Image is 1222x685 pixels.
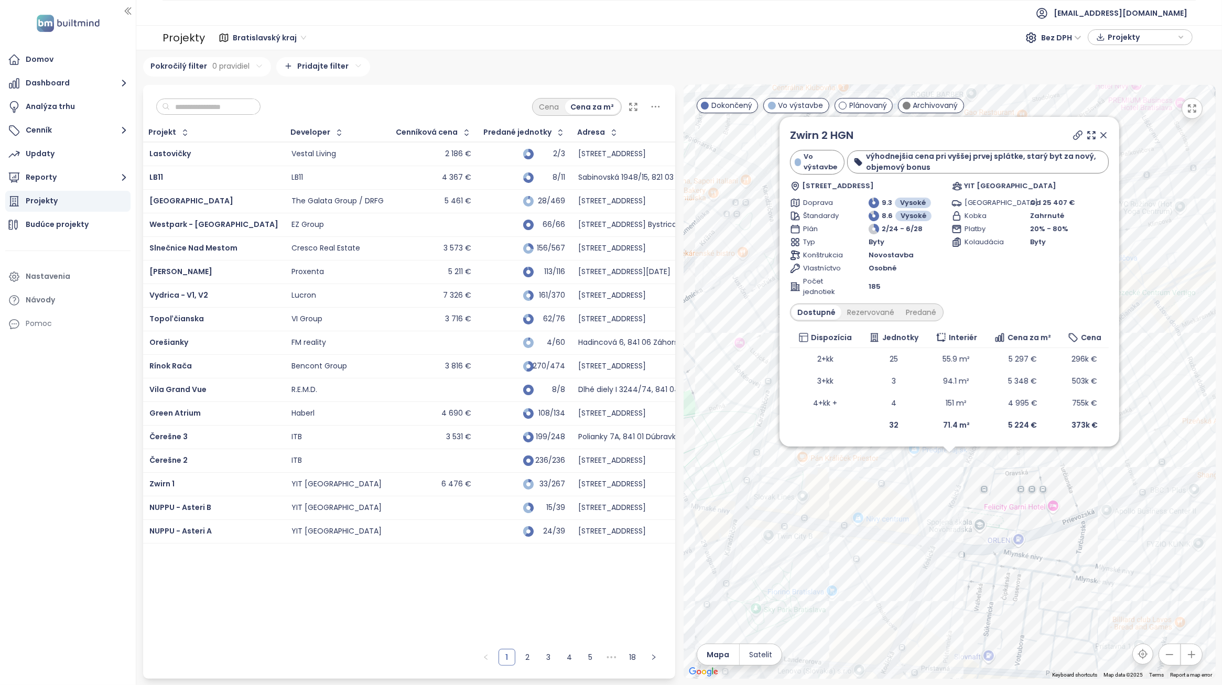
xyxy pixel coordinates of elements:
a: Slnečnice Nad Mestom [149,243,237,253]
div: 15/39 [539,504,565,511]
span: LB11 [149,172,163,182]
div: Cena za m² [565,100,620,114]
span: [GEOGRAPHIC_DATA] [149,195,233,206]
td: 55.9 m² [927,348,985,370]
span: Vysoké [900,198,926,208]
div: Cresco Real Estate [291,244,360,253]
span: 5 297 € [1009,354,1037,364]
span: Interiér [949,332,977,343]
td: 3 [861,370,927,392]
div: LB11 [291,173,303,182]
div: Pokročilý filter [143,57,271,77]
span: Kolaudácia [965,237,1004,247]
span: Vlastníctvo [803,263,842,274]
span: 4 995 € [1008,398,1037,408]
li: Nasledujúca strana [645,649,662,666]
div: [STREET_ADDRESS] [578,244,646,253]
a: NUPPU - Asteri B [149,502,211,513]
div: Adresa [578,129,605,136]
a: Westpark - [GEOGRAPHIC_DATA] [149,219,278,230]
span: 185 [869,281,881,292]
div: 199/248 [539,433,565,440]
div: Predané jednotky [484,129,552,136]
b: 5 224 € [1008,420,1037,430]
span: Novostavba [869,250,914,260]
a: Zwirn 2 HGN [790,128,853,143]
a: Domov [5,49,131,70]
li: 4 [561,649,578,666]
div: Dlhé diely I 3244/74, 841 04 [GEOGRAPHIC_DATA], [GEOGRAPHIC_DATA] [578,385,839,395]
a: Green Atrium [149,408,201,418]
span: Plán [803,224,842,234]
div: Analýza trhu [26,100,75,113]
span: 9.3 [882,198,892,208]
span: Byty [869,237,884,247]
li: 5 [582,649,599,666]
div: button [1094,29,1187,45]
span: Doprava [803,198,842,208]
div: [STREET_ADDRESS] [578,503,646,513]
button: Cenník [5,120,131,141]
span: Osobné [869,263,896,274]
span: Kobka [965,211,1004,221]
div: 33/267 [539,481,565,487]
span: 755k € [1072,398,1097,408]
button: left [478,649,494,666]
div: Projekt [149,129,177,136]
img: Google [686,665,721,679]
span: [STREET_ADDRESS] [802,181,874,191]
div: YIT [GEOGRAPHIC_DATA] [291,503,382,513]
a: 1 [499,649,515,665]
div: Hadincová 6, 841 06 Záhorská [GEOGRAPHIC_DATA], [GEOGRAPHIC_DATA] [578,338,846,347]
a: 18 [625,649,641,665]
div: 236/236 [539,457,565,464]
td: 3+kk [790,370,861,392]
b: 71.4 m² [943,420,970,430]
li: Nasledujúcich 5 strán [603,649,620,666]
a: Budúce projekty [5,214,131,235]
div: 5 461 € [445,197,471,206]
div: [STREET_ADDRESS] [578,197,646,206]
li: 1 [499,649,515,666]
div: [STREET_ADDRESS] [578,527,646,536]
div: Pomoc [5,313,131,334]
a: Report a map error [1171,672,1213,678]
div: Pridajte filter [276,57,370,77]
div: Dostupné [792,305,841,320]
a: [PERSON_NAME] [149,266,212,277]
span: Projekty [1108,29,1175,45]
a: Rínok Rača [149,361,192,371]
div: 7 326 € [443,291,471,300]
span: Platby [965,224,1004,234]
span: [EMAIL_ADDRESS][DOMAIN_NAME] [1054,1,1187,26]
div: [STREET_ADDRESS] [578,314,646,324]
div: 3 816 € [445,362,471,371]
a: Open this area in Google Maps (opens a new window) [686,665,721,679]
div: EZ Group [291,220,324,230]
div: ITB [291,456,302,465]
div: Cena [534,100,565,114]
span: Jednotky [882,332,918,343]
td: 4+kk + [790,392,861,414]
div: Proxenta [291,267,324,277]
span: Od 25 407 € [1030,198,1075,208]
div: Rezervované [841,305,900,320]
b: 32 [889,420,899,430]
li: 18 [624,649,641,666]
b: výhodnejšia cena pri vyššej prvej splátke, starý byt za nový, objemový bonus [866,151,1096,172]
button: Dashboard [5,73,131,94]
a: Čerešne 2 [149,455,188,465]
div: VI Group [291,314,322,324]
div: YIT [GEOGRAPHIC_DATA] [291,527,382,536]
div: Cenníková cena [396,129,458,136]
span: Vila Grand Vue [149,384,207,395]
span: Satelit [749,649,772,660]
div: 62/76 [539,316,565,322]
button: Mapa [697,644,739,665]
a: Vydrica - V1, V2 [149,290,208,300]
div: 108/134 [539,410,565,417]
td: 151 m² [927,392,985,414]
